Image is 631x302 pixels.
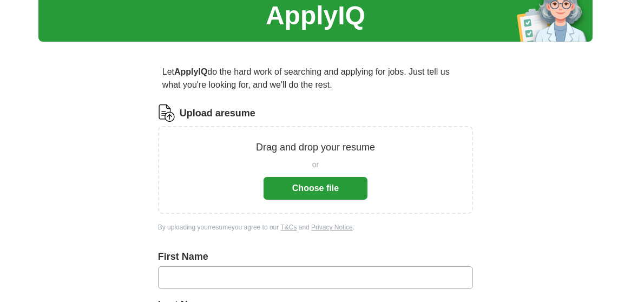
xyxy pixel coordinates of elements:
[264,177,367,200] button: Choose file
[312,159,319,170] span: or
[174,67,207,76] strong: ApplyIQ
[158,222,473,232] div: By uploading your resume you agree to our and .
[280,224,297,231] a: T&Cs
[180,106,255,121] label: Upload a resume
[158,104,175,122] img: CV Icon
[311,224,353,231] a: Privacy Notice
[158,250,473,264] label: First Name
[256,140,375,155] p: Drag and drop your resume
[158,61,473,96] p: Let do the hard work of searching and applying for jobs. Just tell us what you're looking for, an...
